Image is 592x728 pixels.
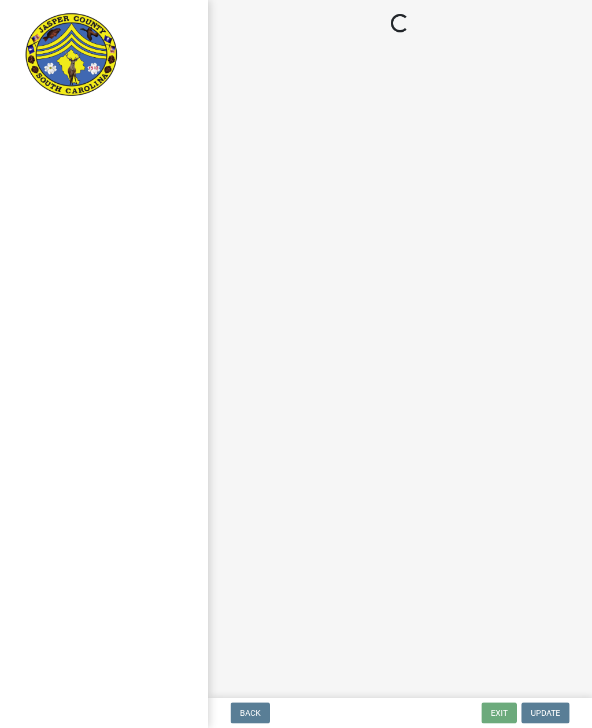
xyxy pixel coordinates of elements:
[531,708,560,718] span: Update
[482,703,517,723] button: Exit
[521,703,569,723] button: Update
[231,703,270,723] button: Back
[240,708,261,718] span: Back
[23,12,120,99] img: Jasper County, South Carolina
